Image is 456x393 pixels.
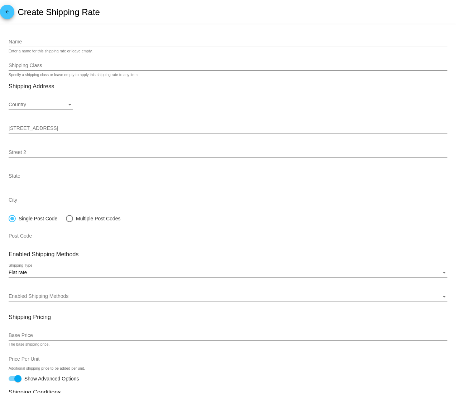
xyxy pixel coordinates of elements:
input: Name [9,39,447,45]
h3: Shipping Pricing [9,314,447,321]
div: Additional shipping price to be added per unit. [9,366,85,371]
input: City [9,197,447,203]
mat-icon: arrow_back [3,9,11,18]
span: Enabled Shipping Methods [9,293,68,299]
mat-select: Shipping Type [9,270,447,276]
mat-select: Country [9,102,73,108]
input: Shipping Class [9,63,447,69]
input: Street 1 [9,126,447,131]
input: State [9,173,447,179]
div: Enter a name for this shipping rate or leave empty. [9,49,92,53]
span: Show Advanced Options [24,375,79,382]
mat-select: Enabled Shipping Methods [9,294,447,299]
span: Country [9,102,26,107]
h3: Enabled Shipping Methods [9,251,447,258]
input: Post Code [9,233,447,239]
h2: Create Shipping Rate [18,7,100,17]
h3: Shipping Address [9,83,447,90]
input: Base Price [9,333,447,338]
div: Single Post Code [16,216,57,221]
div: Multiple Post Codes [73,216,121,221]
div: The base shipping price. [9,342,49,347]
input: Price Per Unit [9,356,447,362]
input: Street 2 [9,150,447,155]
span: Flat rate [9,270,27,275]
div: Specify a shipping class or leave empty to apply this shipping rate to any item. [9,73,139,77]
